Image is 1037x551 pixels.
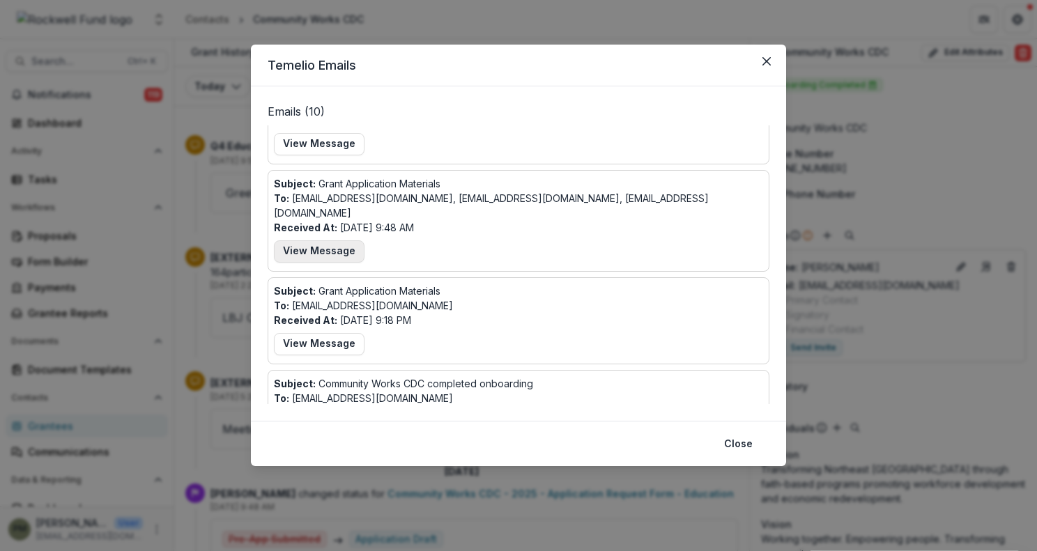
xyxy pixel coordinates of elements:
[274,133,364,155] button: View Message
[274,378,316,389] b: Subject:
[274,333,364,355] button: View Message
[274,222,337,233] b: Received At:
[274,392,289,404] b: To:
[274,314,337,326] b: Received At:
[274,300,289,311] b: To:
[274,298,453,313] p: [EMAIL_ADDRESS][DOMAIN_NAME]
[755,50,778,72] button: Close
[274,240,364,263] button: View Message
[274,220,414,235] p: [DATE] 9:48 AM
[274,114,337,126] b: Received At:
[268,103,769,125] p: Emails ( 10 )
[716,433,761,455] button: Close
[274,192,289,204] b: To:
[274,191,763,220] p: [EMAIL_ADDRESS][DOMAIN_NAME], [EMAIL_ADDRESS][DOMAIN_NAME], [EMAIL_ADDRESS][DOMAIN_NAME]
[274,391,453,405] p: [EMAIL_ADDRESS][DOMAIN_NAME]
[274,284,440,298] p: Grant Application Materials
[274,178,316,189] b: Subject:
[274,376,533,391] p: Community Works CDC completed onboarding
[274,285,316,297] b: Subject:
[274,176,440,191] p: Grant Application Materials
[251,45,786,86] header: Temelio Emails
[274,313,411,327] p: [DATE] 9:18 PM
